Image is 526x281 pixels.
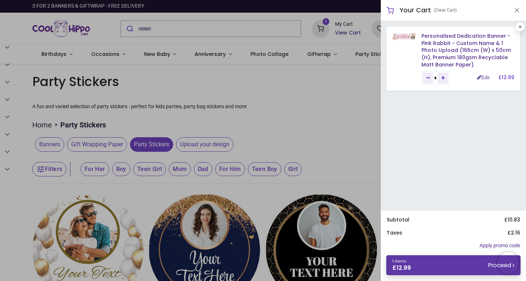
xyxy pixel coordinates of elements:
span: 12.99 [396,264,411,272]
span: £ [392,264,411,272]
img: gAtPdSY4YQPOQAAAABJRU5ErkJggg== [392,33,416,40]
a: Personalised Dedication Banner - Pink Rabbit - Custom Name & 1 Photo Upload (166cm (W) x 50cm (H)... [421,32,511,68]
h6: £ [504,216,520,224]
h6: Subtotal [387,216,409,224]
iframe: Brevo live chat [497,252,519,274]
h6: Taxes [387,229,402,237]
button: Close [514,6,520,15]
h6: £ [507,229,520,237]
h5: Your Cart [400,6,431,15]
span: 2.16 [511,229,520,236]
a: Add one [438,73,448,84]
h6: £ [498,74,514,81]
span: 10.83 [507,216,520,223]
a: Edit [477,75,490,80]
span: 12.99 [502,74,514,81]
a: 1 items £12.99 Proceed [386,255,521,275]
span: 1 items [392,258,406,264]
a: Apply promo code [480,242,520,249]
a: Remove one [423,73,433,84]
small: Proceed [488,261,514,269]
a: (Clear Cart) [434,7,457,13]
